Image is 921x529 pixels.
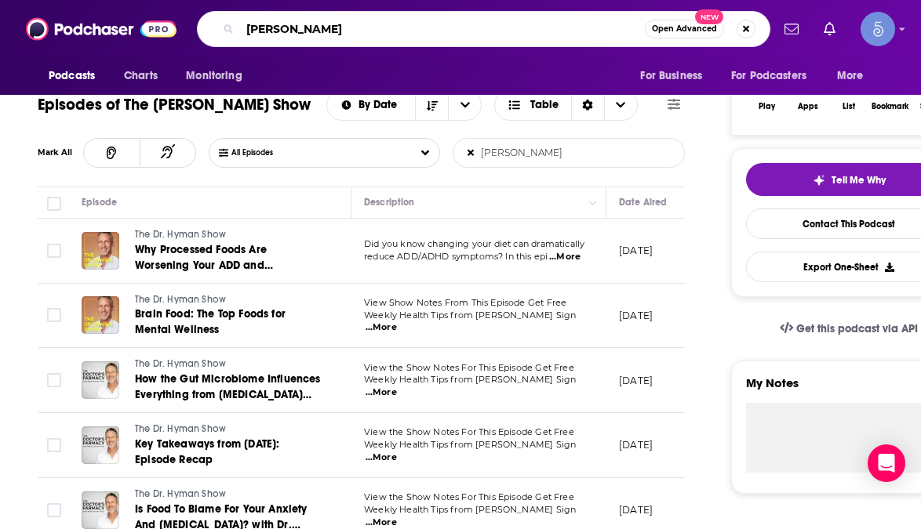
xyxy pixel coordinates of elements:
span: Tell Me Why [832,174,886,187]
span: ...More [366,516,397,529]
a: Why Processed Foods Are Worsening Your ADD and [MEDICAL_DATA] Symptoms [135,242,323,274]
span: Logged in as Spiral5-G1 [861,12,895,46]
p: [DATE] [619,309,653,322]
button: open menu [448,90,481,120]
span: Brain Food: The Top Foods for Mental Wellness [135,307,286,336]
span: Podcasts [49,65,95,87]
h2: Choose List sort [326,89,482,121]
span: The Dr. Hyman Show [135,358,226,369]
div: Open Intercom Messenger [868,444,905,482]
span: Weekly Health Tips from [PERSON_NAME] Sign [364,310,576,321]
span: Toggle select row [47,503,61,517]
button: Choose List Listened [209,138,439,168]
span: Toggle select row [47,244,61,258]
span: Weekly Health Tips from [PERSON_NAME] Sign [364,504,576,515]
button: Column Actions [584,194,602,212]
p: [DATE] [619,244,653,257]
div: Apps [798,102,818,111]
button: open menu [38,61,115,91]
a: How the Gut Microbiome Influences Everything from [MEDICAL_DATA] Treatment to Inflammation [135,371,323,403]
a: The Dr. Hyman Show [135,357,323,371]
span: New [695,9,723,24]
span: Why Processed Foods Are Worsening Your ADD and [MEDICAL_DATA] Symptoms [135,243,275,288]
span: Table [530,100,559,111]
a: Brain Food: The Top Foods for Mental Wellness [135,306,323,338]
button: Show profile menu [861,12,895,46]
div: Description [364,193,414,212]
span: Weekly Health Tips from [PERSON_NAME] Sign [364,374,576,385]
div: Bookmark [872,102,908,111]
span: For Podcasters [731,65,806,87]
button: open menu [721,61,829,91]
div: Date Aired [619,193,667,212]
span: Get this podcast via API [796,322,918,335]
div: Sort Direction [571,90,604,120]
a: Show notifications dropdown [778,16,805,42]
span: reduce ADD/ADHD symptoms? In this epi [364,251,548,262]
span: ...More [549,251,581,263]
span: ...More [366,386,397,399]
button: open menu [327,100,416,111]
span: By Date [359,100,402,111]
div: Mark All [38,149,83,157]
button: open menu [826,61,883,91]
span: Toggle select row [47,438,61,452]
a: Charts [114,61,167,91]
span: Weekly Health Tips from [PERSON_NAME] Sign [364,439,576,450]
span: ...More [366,451,397,464]
span: Toggle select row [47,373,61,387]
span: ...More [366,321,397,334]
span: The Dr. Hyman Show [135,423,226,434]
a: The Dr. Hyman Show [135,422,323,437]
div: Episode [82,193,117,212]
p: [DATE] [619,374,653,387]
p: [DATE] [619,438,653,451]
a: Show notifications dropdown [817,16,842,42]
span: Toggle select row [47,308,61,322]
span: Charts [124,65,158,87]
button: open menu [629,61,722,91]
img: tell me why sparkle [813,174,825,187]
button: Open AdvancedNew [645,20,724,38]
span: All Episodes [231,148,304,158]
input: Search podcasts, credits, & more... [240,16,645,42]
span: Key Takeaways from [DATE]: Episode Recap [135,437,279,466]
img: User Profile [861,12,895,46]
a: Key Takeaways from [DATE]: Episode Recap [135,437,323,468]
span: Open Advanced [652,25,717,33]
span: For Business [640,65,702,87]
span: View the Show Notes For This Episode Get Free [364,426,574,437]
img: Podchaser - Follow, Share and Rate Podcasts [26,14,177,44]
p: [DATE] [619,503,653,516]
button: Choose View [494,89,638,121]
div: Play [759,102,775,111]
span: More [837,65,864,87]
span: The Dr. Hyman Show [135,229,226,240]
button: Sort Direction [415,90,448,120]
a: The Dr. Hyman Show [135,293,323,307]
div: Search podcasts, credits, & more... [197,11,770,47]
span: The Dr. Hyman Show [135,294,226,305]
button: open menu [175,61,262,91]
span: View the Show Notes For This Episode Get Free [364,491,574,502]
h1: Episodes of The [PERSON_NAME] Show [38,95,311,114]
span: Did you know changing your diet can dramatically [364,238,584,249]
span: Monitoring [186,65,242,87]
a: The Dr. Hyman Show [135,228,323,242]
span: View the Show Notes For This Episode Get Free [364,362,574,373]
span: View Show Notes From This Episode Get Free [364,297,566,308]
span: The Dr. Hyman Show [135,488,226,499]
div: List [843,102,855,111]
span: How the Gut Microbiome Influences Everything from [MEDICAL_DATA] Treatment to Inflammation [135,372,321,417]
a: The Dr. Hyman Show [135,487,323,502]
